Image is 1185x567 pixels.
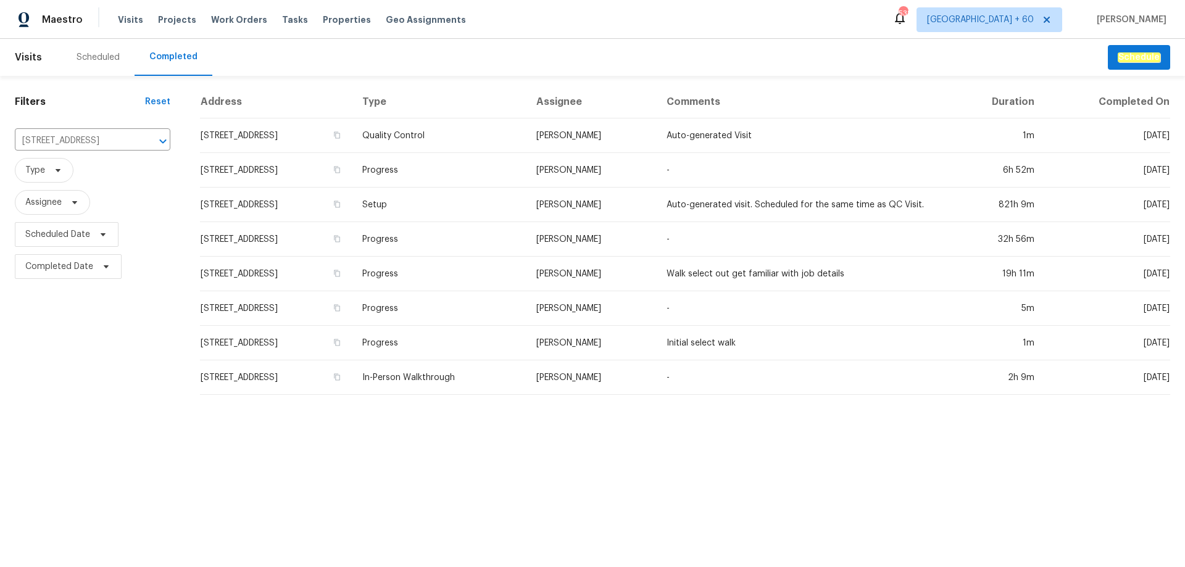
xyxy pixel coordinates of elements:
td: [STREET_ADDRESS] [200,188,352,222]
button: Copy Address [331,233,343,244]
span: Projects [158,14,196,26]
div: Completed [149,51,197,63]
span: Assignee [25,196,62,209]
td: [PERSON_NAME] [526,257,657,291]
th: Type [352,86,526,118]
button: Copy Address [331,337,343,348]
td: 821h 9m [948,188,1044,222]
button: Copy Address [331,130,343,141]
span: Maestro [42,14,83,26]
span: [PERSON_NAME] [1092,14,1166,26]
td: [DATE] [1044,222,1170,257]
td: Quality Control [352,118,526,153]
span: Type [25,164,45,176]
td: Walk select out get familiar with job details [657,257,948,291]
td: Progress [352,326,526,360]
td: [STREET_ADDRESS] [200,257,352,291]
td: - [657,222,948,257]
td: [STREET_ADDRESS] [200,118,352,153]
th: Completed On [1044,86,1170,118]
button: Schedule [1108,45,1170,70]
th: Duration [948,86,1044,118]
span: Completed Date [25,260,93,273]
th: Assignee [526,86,657,118]
button: Copy Address [331,199,343,210]
th: Comments [657,86,948,118]
td: [PERSON_NAME] [526,291,657,326]
td: 5m [948,291,1044,326]
input: Search for an address... [15,131,136,151]
td: [PERSON_NAME] [526,222,657,257]
span: Geo Assignments [386,14,466,26]
td: 1m [948,326,1044,360]
td: 32h 56m [948,222,1044,257]
td: [DATE] [1044,153,1170,188]
div: Reset [145,96,170,108]
span: Tasks [282,15,308,24]
td: Setup [352,188,526,222]
td: Progress [352,291,526,326]
td: [PERSON_NAME] [526,360,657,395]
button: Copy Address [331,371,343,383]
td: [PERSON_NAME] [526,153,657,188]
td: In-Person Walkthrough [352,360,526,395]
td: [DATE] [1044,188,1170,222]
td: 19h 11m [948,257,1044,291]
td: Auto-generated visit. Scheduled for the same time as QC Visit. [657,188,948,222]
div: 538 [899,7,907,20]
td: [DATE] [1044,360,1170,395]
span: Scheduled Date [25,228,90,241]
span: Properties [323,14,371,26]
span: Work Orders [211,14,267,26]
span: Visits [15,44,42,71]
span: Visits [118,14,143,26]
td: [PERSON_NAME] [526,188,657,222]
em: Schedule [1118,52,1160,62]
td: 1m [948,118,1044,153]
td: [STREET_ADDRESS] [200,326,352,360]
button: Open [154,133,172,150]
td: [DATE] [1044,291,1170,326]
span: [GEOGRAPHIC_DATA] + 60 [927,14,1034,26]
td: [STREET_ADDRESS] [200,291,352,326]
td: - [657,153,948,188]
td: [PERSON_NAME] [526,326,657,360]
td: - [657,360,948,395]
div: Scheduled [77,51,120,64]
td: Initial select walk [657,326,948,360]
td: [STREET_ADDRESS] [200,360,352,395]
td: Progress [352,222,526,257]
td: 6h 52m [948,153,1044,188]
td: 2h 9m [948,360,1044,395]
td: [PERSON_NAME] [526,118,657,153]
td: [STREET_ADDRESS] [200,153,352,188]
th: Address [200,86,352,118]
button: Copy Address [331,302,343,313]
td: [DATE] [1044,257,1170,291]
h1: Filters [15,96,145,108]
td: [STREET_ADDRESS] [200,222,352,257]
button: Copy Address [331,164,343,175]
td: [DATE] [1044,118,1170,153]
td: - [657,291,948,326]
button: Copy Address [331,268,343,279]
td: Auto-generated Visit [657,118,948,153]
td: [DATE] [1044,326,1170,360]
td: Progress [352,153,526,188]
td: Progress [352,257,526,291]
